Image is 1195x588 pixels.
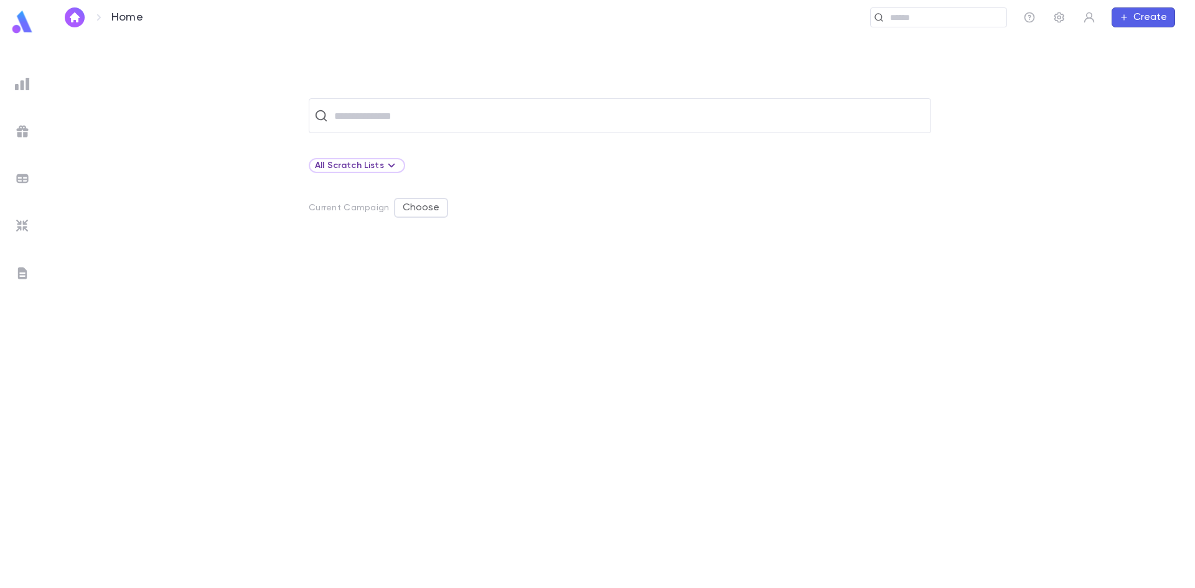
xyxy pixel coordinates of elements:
img: campaigns_grey.99e729a5f7ee94e3726e6486bddda8f1.svg [15,124,30,139]
button: Create [1112,7,1175,27]
img: letters_grey.7941b92b52307dd3b8a917253454ce1c.svg [15,266,30,281]
div: All Scratch Lists [309,158,405,173]
img: batches_grey.339ca447c9d9533ef1741baa751efc33.svg [15,171,30,186]
div: All Scratch Lists [315,158,399,173]
img: imports_grey.530a8a0e642e233f2baf0ef88e8c9fcb.svg [15,218,30,233]
p: Home [111,11,143,24]
p: Current Campaign [309,203,389,213]
img: home_white.a664292cf8c1dea59945f0da9f25487c.svg [67,12,82,22]
button: Choose [394,198,448,218]
img: logo [10,10,35,34]
img: reports_grey.c525e4749d1bce6a11f5fe2a8de1b229.svg [15,77,30,91]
